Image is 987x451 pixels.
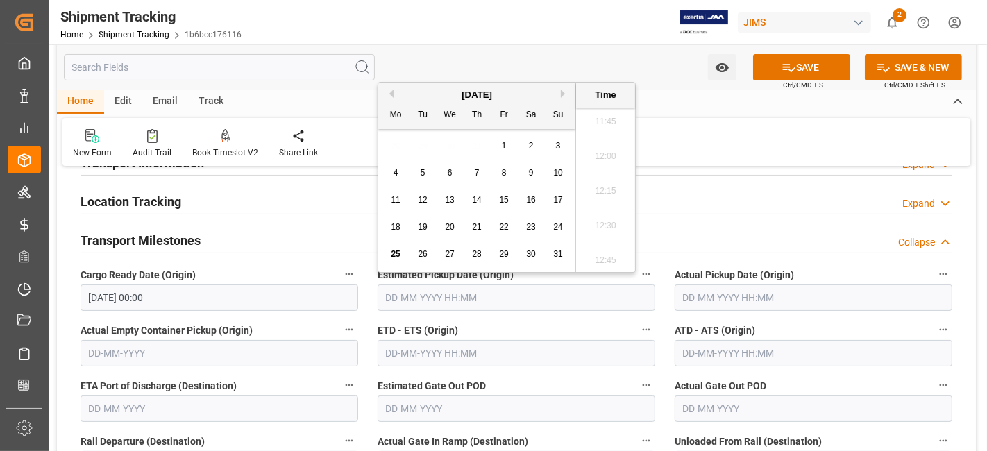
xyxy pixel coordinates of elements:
[385,90,394,98] button: Previous Month
[469,107,486,124] div: Th
[391,195,400,205] span: 11
[561,90,569,98] button: Next Month
[523,219,540,236] div: Choose Saturday, August 23rd, 2025
[469,164,486,182] div: Choose Thursday, August 7th, 2025
[64,54,375,80] input: Search Fields
[445,195,454,205] span: 13
[81,192,181,211] h2: Location Tracking
[81,340,358,366] input: DD-MM-YYYY
[675,395,952,422] input: DD-MM-YYYY
[99,30,169,40] a: Shipment Tracking
[502,168,507,178] span: 8
[472,249,481,259] span: 28
[675,434,822,449] span: Unloaded From Rail (Destination)
[448,168,453,178] span: 6
[553,222,562,232] span: 24
[550,137,567,155] div: Choose Sunday, August 3rd, 2025
[441,219,459,236] div: Choose Wednesday, August 20th, 2025
[637,376,655,394] button: Estimated Gate Out POD
[529,168,534,178] span: 9
[394,168,398,178] span: 4
[637,321,655,339] button: ETD - ETS (Origin)
[580,88,632,102] div: Time
[898,235,935,250] div: Collapse
[391,249,400,259] span: 25
[441,107,459,124] div: We
[421,168,425,178] span: 5
[378,284,655,311] input: DD-MM-YYYY HH:MM
[499,222,508,232] span: 22
[340,376,358,394] button: ETA Port of Discharge (Destination)
[550,246,567,263] div: Choose Sunday, August 31st, 2025
[469,192,486,209] div: Choose Thursday, August 14th, 2025
[675,268,794,282] span: Actual Pickup Date (Origin)
[526,222,535,232] span: 23
[523,192,540,209] div: Choose Saturday, August 16th, 2025
[133,146,171,159] div: Audit Trail
[496,219,513,236] div: Choose Friday, August 22nd, 2025
[934,376,952,394] button: Actual Gate Out POD
[60,6,242,27] div: Shipment Tracking
[738,12,871,33] div: JIMS
[472,222,481,232] span: 21
[550,164,567,182] div: Choose Sunday, August 10th, 2025
[382,133,572,268] div: month 2025-08
[441,246,459,263] div: Choose Wednesday, August 27th, 2025
[81,395,358,422] input: DD-MM-YYYY
[340,432,358,450] button: Rail Departure (Destination)
[502,141,507,151] span: 1
[499,195,508,205] span: 15
[378,379,486,393] span: Estimated Gate Out POD
[387,107,405,124] div: Mo
[378,395,655,422] input: DD-MM-YYYY
[934,321,952,339] button: ATD - ATS (Origin)
[192,146,258,159] div: Book Timeslot V2
[57,90,104,114] div: Home
[884,80,945,90] span: Ctrl/CMD + Shift + S
[445,249,454,259] span: 27
[529,141,534,151] span: 2
[675,340,952,366] input: DD-MM-YYYY HH:MM
[378,434,528,449] span: Actual Gate In Ramp (Destination)
[414,192,432,209] div: Choose Tuesday, August 12th, 2025
[526,195,535,205] span: 16
[378,340,655,366] input: DD-MM-YYYY HH:MM
[523,107,540,124] div: Sa
[708,54,736,80] button: open menu
[378,323,458,338] span: ETD - ETS (Origin)
[496,246,513,263] div: Choose Friday, August 29th, 2025
[81,323,253,338] span: Actual Empty Container Pickup (Origin)
[556,141,561,151] span: 3
[865,54,962,80] button: SAVE & NEW
[414,107,432,124] div: Tu
[387,164,405,182] div: Choose Monday, August 4th, 2025
[418,249,427,259] span: 26
[675,379,766,393] span: Actual Gate Out POD
[81,231,201,250] h2: Transport Milestones
[81,379,237,393] span: ETA Port of Discharge (Destination)
[550,192,567,209] div: Choose Sunday, August 17th, 2025
[441,164,459,182] div: Choose Wednesday, August 6th, 2025
[553,168,562,178] span: 10
[526,249,535,259] span: 30
[414,246,432,263] div: Choose Tuesday, August 26th, 2025
[496,107,513,124] div: Fr
[553,249,562,259] span: 31
[418,195,427,205] span: 12
[340,265,358,283] button: Cargo Ready Date (Origin)
[499,249,508,259] span: 29
[441,192,459,209] div: Choose Wednesday, August 13th, 2025
[142,90,188,114] div: Email
[469,219,486,236] div: Choose Thursday, August 21st, 2025
[414,219,432,236] div: Choose Tuesday, August 19th, 2025
[934,265,952,283] button: Actual Pickup Date (Origin)
[523,164,540,182] div: Choose Saturday, August 9th, 2025
[391,222,400,232] span: 18
[783,80,823,90] span: Ctrl/CMD + S
[73,146,112,159] div: New Form
[675,323,755,338] span: ATD - ATS (Origin)
[496,137,513,155] div: Choose Friday, August 1st, 2025
[475,168,480,178] span: 7
[188,90,234,114] div: Track
[908,7,939,38] button: Help Center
